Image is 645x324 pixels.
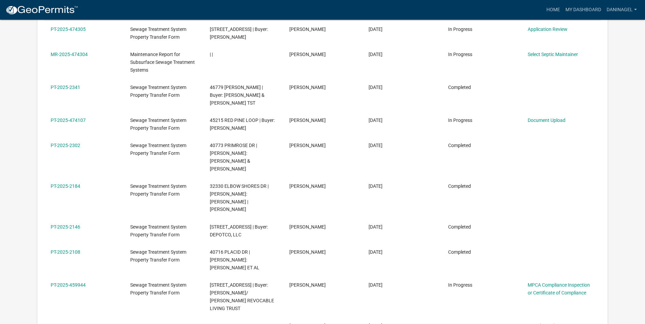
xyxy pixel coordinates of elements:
a: PT-2025-2341 [51,85,80,90]
span: Sewage Treatment System Property Transfer Form [130,249,186,263]
span: 08/18/2025 [369,249,383,255]
span: Sewage Treatment System Property Transfer Form [130,26,186,40]
span: Danielle Lynn Nagel [289,249,326,255]
a: PT-2025-459944 [51,282,86,288]
a: PT-2025-474305 [51,26,86,32]
span: In Progress [448,282,472,288]
span: Danielle Lynn Nagel [289,118,326,123]
span: Completed [448,249,471,255]
span: 09/03/2025 [369,143,383,148]
a: PT-2025-474107 [51,118,86,123]
span: 32330 ELBOW SHORES DR | Buyer: JEFFREY ALBRIGHT | KIMBERLY BEYER [210,183,269,212]
a: daninagel [604,3,640,16]
span: 09/05/2025 [369,118,383,123]
span: 09/05/2025 [369,52,383,57]
span: Danielle Lynn Nagel [289,85,326,90]
span: | | [210,52,213,57]
span: Sewage Treatment System Property Transfer Form [130,183,186,197]
span: Completed [448,85,471,90]
span: 08/21/2025 [369,183,383,189]
span: Completed [448,183,471,189]
span: Sewage Treatment System Property Transfer Form [130,282,186,295]
a: Document Upload [528,118,565,123]
span: Danielle Lynn Nagel [289,282,326,288]
span: Completed [448,143,471,148]
span: Sewage Treatment System Property Transfer Form [130,118,186,131]
a: PT-2025-2146 [51,224,80,230]
span: Completed [448,224,471,230]
span: 09/05/2025 [369,85,383,90]
span: 44290 LITTLE PINE RD N | Buyer: ROY M SCHATSCHNEIDER [210,26,268,40]
a: PT-2025-2184 [51,183,80,189]
a: Application Review [528,26,567,32]
span: 40716 PLACID DR | Buyer: WESLEY KOERNER ET AL [210,249,259,270]
span: Danielle Lynn Nagel [289,183,326,189]
span: Maintenance Report for Subsurface Sewage Treatment Systems [130,52,195,73]
span: Danielle Lynn Nagel [289,26,326,32]
span: 08/20/2025 [369,224,383,230]
span: Danielle Lynn Nagel [289,143,326,148]
span: In Progress [448,52,472,57]
a: MR-2025-474304 [51,52,88,57]
span: Sewage Treatment System Property Transfer Form [130,143,186,156]
span: 46779 BENNY LN | Buyer: MARK & PATRICIA NIELSEN TST [210,85,265,106]
a: PT-2025-2302 [51,143,80,148]
span: 40773 PRIMROSE DR | Buyer: ERIC & JESSICA RIENIETS [210,143,257,171]
span: 08/06/2025 [369,282,383,288]
span: 45215 RED PINE LOOP | Buyer: MARK M RUSTAD [210,118,275,131]
span: In Progress [448,26,472,32]
span: 09/05/2025 [369,26,383,32]
a: Home [544,3,563,16]
span: Danielle Lynn Nagel [289,224,326,230]
a: My Dashboard [563,3,604,16]
span: Danielle Lynn Nagel [289,52,326,57]
span: In Progress [448,118,472,123]
a: Select Septic Maintainer [528,52,578,57]
span: 403 CO HWY 56 | Buyer: DEPOTCO, LLC [210,224,268,237]
span: Sewage Treatment System Property Transfer Form [130,224,186,237]
span: Sewage Treatment System Property Transfer Form [130,85,186,98]
span: 24539 TWILIGHT LN | Buyer: JANET J BONN/ JANET J BONN REVOCABLE LIVING TRUST [210,282,274,311]
a: PT-2025-2108 [51,249,80,255]
a: MPCA Compliance Inspection or Certificate of Compliance [528,282,590,295]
